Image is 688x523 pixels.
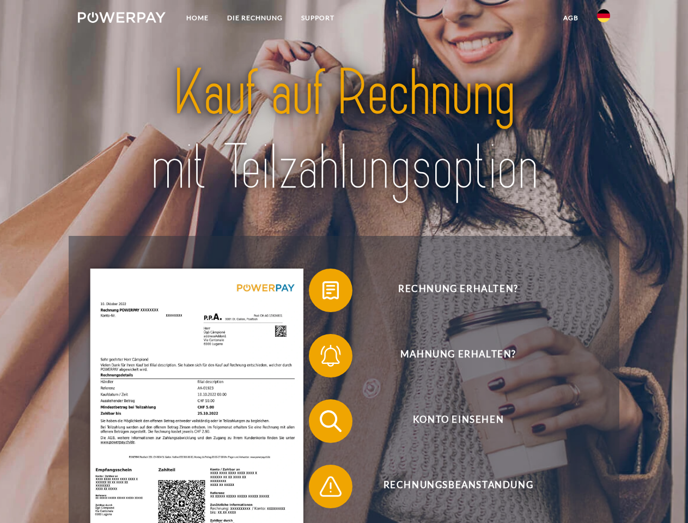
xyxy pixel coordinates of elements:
img: logo-powerpay-white.svg [78,12,166,23]
button: Mahnung erhalten? [309,334,592,378]
img: qb_search.svg [317,408,344,435]
img: qb_bell.svg [317,342,344,369]
button: Konto einsehen [309,399,592,443]
img: qb_bill.svg [317,277,344,304]
a: agb [554,8,588,28]
button: Rechnungsbeanstandung [309,465,592,508]
span: Rechnung erhalten? [325,269,592,312]
span: Mahnung erhalten? [325,334,592,378]
a: SUPPORT [292,8,344,28]
img: de [597,9,610,22]
a: Home [177,8,218,28]
span: Rechnungsbeanstandung [325,465,592,508]
img: title-powerpay_de.svg [104,52,584,209]
button: Rechnung erhalten? [309,269,592,312]
a: DIE RECHNUNG [218,8,292,28]
span: Konto einsehen [325,399,592,443]
img: qb_warning.svg [317,473,344,500]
